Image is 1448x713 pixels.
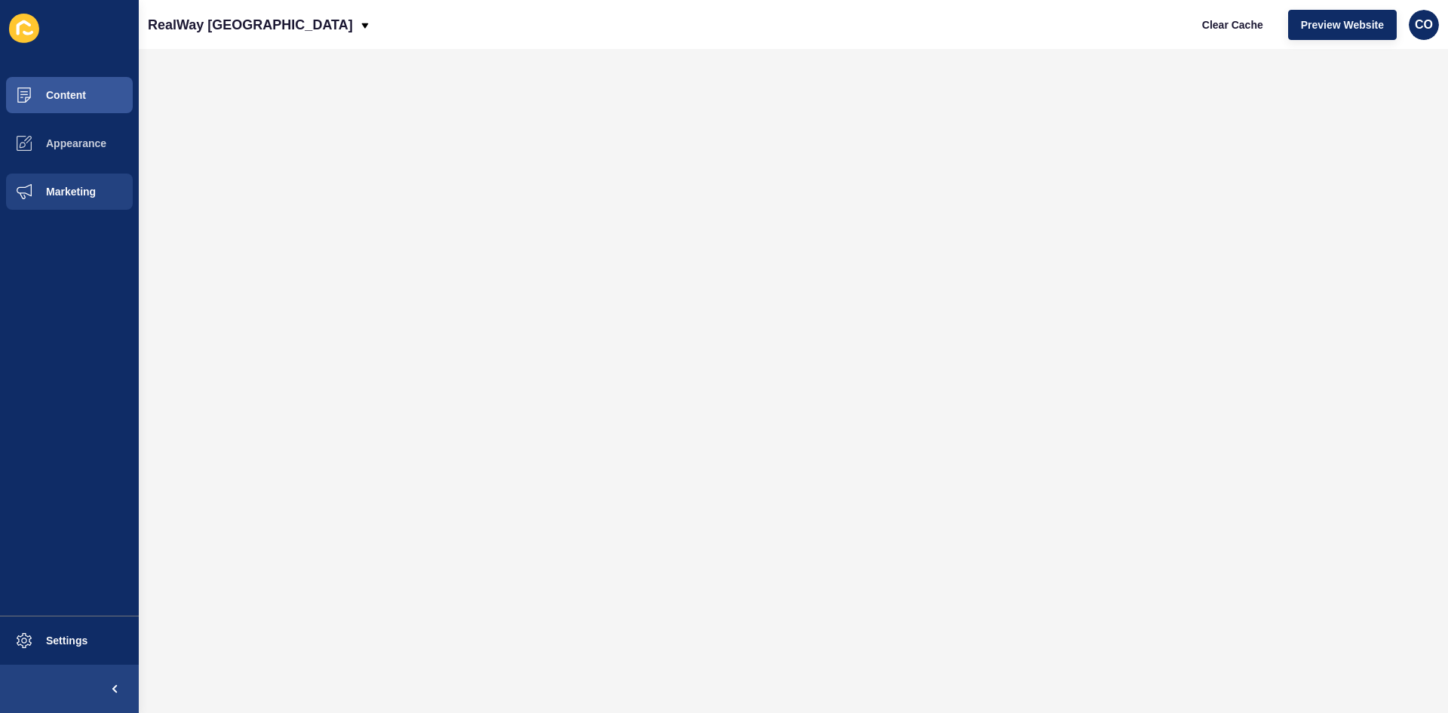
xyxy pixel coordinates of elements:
span: CO [1415,17,1433,32]
button: Preview Website [1288,10,1397,40]
span: Preview Website [1301,17,1384,32]
p: RealWay [GEOGRAPHIC_DATA] [148,6,353,44]
span: Clear Cache [1202,17,1263,32]
button: Clear Cache [1189,10,1276,40]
